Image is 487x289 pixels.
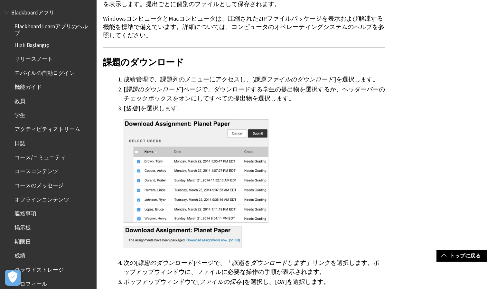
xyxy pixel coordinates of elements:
[14,110,25,118] span: 学生
[199,278,242,285] span: ファイルの保存
[254,76,333,83] span: 課題ファイルのダウンロード
[14,21,92,36] span: Blackboard Learnアプリのヘルプ
[14,96,25,104] span: 教員
[14,222,31,231] span: 掲示板
[126,105,138,112] span: 送信
[11,7,54,16] span: Blackboardアプリ
[126,86,181,93] span: 課題のダウンロード
[14,53,53,62] span: リリースノート
[14,180,64,189] span: コースのメッセージ
[436,250,487,262] a: トップに戻る
[14,40,49,48] span: Hızlı Başlangıç
[124,85,385,103] li: [ ]ページで、ダウンロードする学生の提出物を選択するか、ヘッダーバーのチェックボックスをオンにしてすべての提出物を選択します。
[277,278,284,285] span: OK
[14,138,25,146] span: 日誌
[124,104,385,257] li: [ ]を選択します。
[14,194,69,203] span: オフラインコンテンツ
[5,270,21,286] button: 優先設定センターを開く
[14,166,58,175] span: コースコンテンツ
[138,259,193,266] span: 課題のダウンロード
[14,278,47,287] span: プロフィール
[124,277,385,286] li: ポップアップウィンドウで[ ]を選択し、[ ]を選択します。
[14,68,75,76] span: モバイルの自動ログイン
[14,152,66,161] span: コース/コミュニティ
[14,236,31,245] span: 期限日
[103,14,385,40] p: WindowsコンピュータとMacコンピュータは、圧縮されたZIPファイルパッケージを表示および解凍する機能を標準で備えています。詳細については、コンピュータのオペレーティングシステムのヘルプを...
[14,82,42,90] span: 機能ガイド
[232,259,305,266] span: 課題をダウンロードします
[14,208,36,217] span: 連絡事項
[14,250,25,259] span: 成績
[124,258,385,276] li: 次の[ ]ページで、「 」リンクを選択します。ポップアップウィンドウに、ファイルに必要な操作の手順が表示されます。
[14,124,80,133] span: アクティビティストリーム
[124,75,385,84] li: 成績管理で、課題列のメニューにアクセスし、[ ]を選択します。
[103,47,385,69] h2: 課題のダウンロード
[14,264,64,273] span: クラウドストレージ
